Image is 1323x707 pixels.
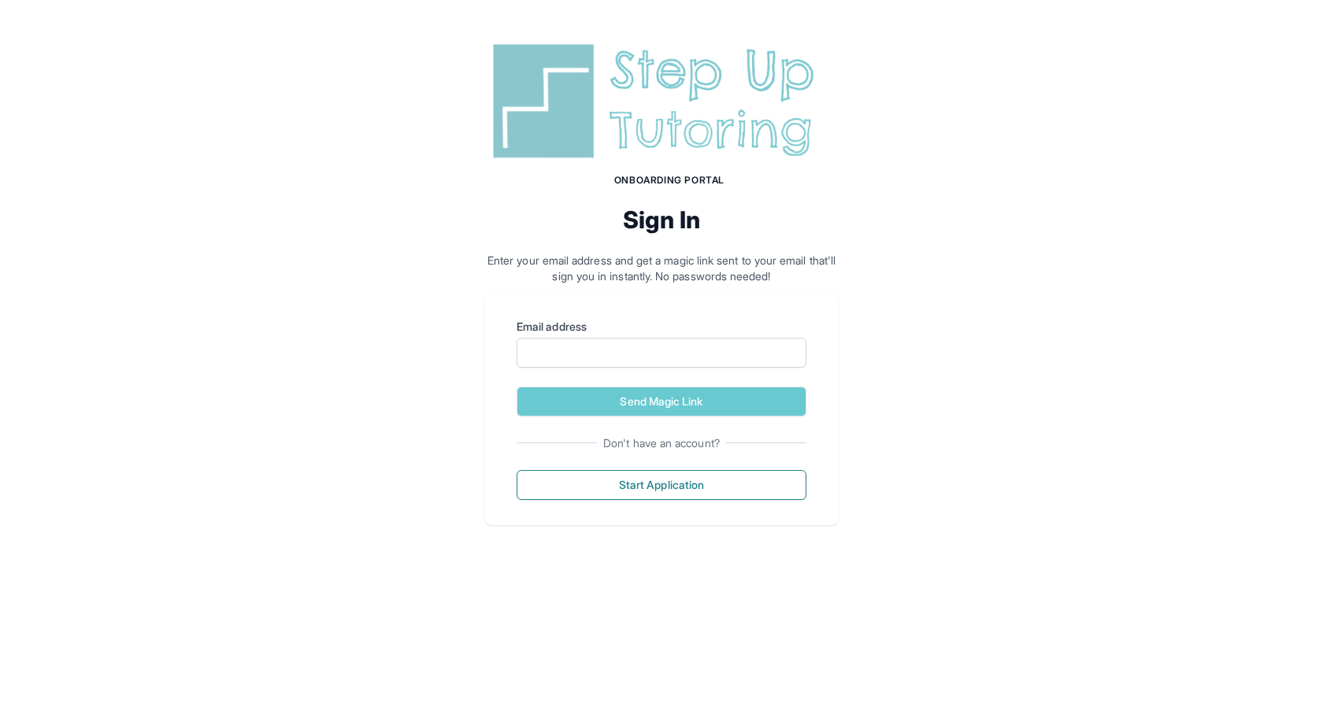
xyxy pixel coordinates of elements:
h1: Onboarding Portal [501,174,838,187]
label: Email address [517,319,806,335]
img: Step Up Tutoring horizontal logo [485,38,838,165]
button: Start Application [517,470,806,500]
span: Don't have an account? [597,435,726,451]
p: Enter your email address and get a magic link sent to your email that'll sign you in instantly. N... [485,253,838,284]
button: Send Magic Link [517,387,806,416]
h2: Sign In [485,205,838,234]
